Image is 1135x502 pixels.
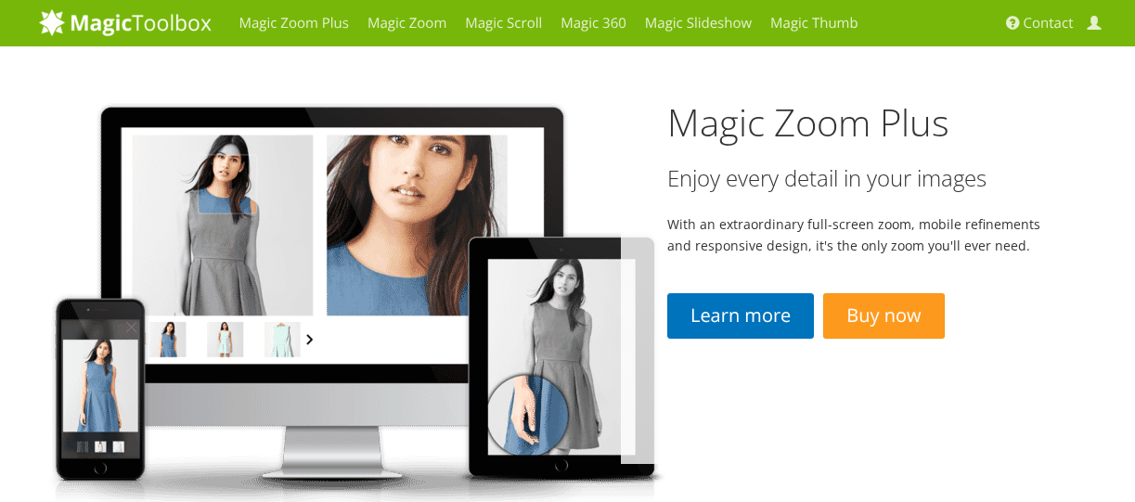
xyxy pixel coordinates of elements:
[667,166,1051,190] h3: Enjoy every detail in your images
[667,97,949,148] a: Magic Zoom Plus
[823,293,944,339] a: Buy now
[1024,14,1074,32] span: Contact
[39,8,212,36] img: MagicToolbox.com - Image tools for your website
[667,293,814,339] a: Learn more
[667,213,1051,256] p: With an extraordinary full-screen zoom, mobile refinements and responsive design, it's the only z...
